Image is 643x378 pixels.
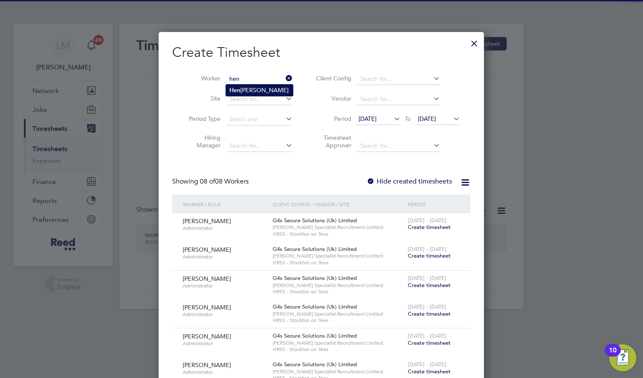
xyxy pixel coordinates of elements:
label: Timesheet Approver [314,134,351,149]
span: G4s Secure Solutions (Uk) Limited [273,303,357,310]
label: Period Type [183,115,221,122]
span: [DATE] - [DATE] [408,274,446,282]
span: [PERSON_NAME] [183,333,231,340]
label: Site [183,95,221,102]
span: [PERSON_NAME] Specialist Recruitment Limited [273,340,404,346]
span: Create timesheet [408,224,451,231]
input: Search for... [357,93,440,105]
span: [DATE] - [DATE] [408,303,446,310]
span: Create timesheet [408,282,451,289]
span: Create timesheet [408,368,451,375]
label: Vendor [314,95,351,102]
div: Showing [172,177,250,186]
span: Administrator [183,225,266,232]
h2: Create Timesheet [172,44,470,61]
span: Administrator [183,369,266,375]
div: Client Config / Vendor / Site [271,194,406,214]
input: Search for... [226,93,292,105]
span: [DATE] - [DATE] [408,217,446,224]
span: [PERSON_NAME] Specialist Recruitment Limited [273,311,404,317]
span: [DATE] [418,115,436,122]
span: HRSS - Stockton on Tees [273,317,404,324]
span: Administrator [183,311,266,318]
span: [PERSON_NAME] Specialist Recruitment Limited [273,253,404,259]
span: [PERSON_NAME] [183,275,231,282]
b: Hen [229,87,240,94]
span: G4s Secure Solutions (Uk) Limited [273,361,357,368]
span: [PERSON_NAME] [183,361,231,369]
span: Create timesheet [408,339,451,346]
span: HRSS - Stockton on Tees [273,259,404,266]
li: [PERSON_NAME] [226,85,293,96]
span: [PERSON_NAME] [183,303,231,311]
span: Administrator [183,340,266,347]
span: [DATE] - [DATE] [408,361,446,368]
span: 08 Workers [200,177,249,186]
span: Administrator [183,253,266,260]
span: [DATE] - [DATE] [408,245,446,253]
label: Worker [183,75,221,82]
span: To [402,113,413,124]
input: Search for... [226,140,292,152]
span: Administrator [183,282,266,289]
span: HRSS - Stockton on Tees [273,346,404,353]
label: Client Config [314,75,351,82]
span: [PERSON_NAME] Specialist Recruitment Limited [273,282,404,289]
span: Create timesheet [408,252,451,259]
span: [PERSON_NAME] Specialist Recruitment Limited [273,368,404,375]
input: Select one [226,114,292,125]
span: G4s Secure Solutions (Uk) Limited [273,245,357,253]
input: Search for... [357,140,440,152]
span: [PERSON_NAME] Specialist Recruitment Limited [273,224,404,231]
span: [PERSON_NAME] [183,246,231,253]
span: G4s Secure Solutions (Uk) Limited [273,332,357,339]
span: Create timesheet [408,310,451,317]
span: [DATE] [359,115,377,122]
span: [PERSON_NAME] [183,217,231,225]
span: HRSS - Stockton on Tees [273,288,404,295]
div: Period [406,194,462,214]
span: HRSS - Stockton on Tees [273,231,404,237]
div: Worker / Role [181,194,271,214]
label: Hide created timesheets [367,177,452,186]
label: Hiring Manager [183,134,221,149]
span: G4s Secure Solutions (Uk) Limited [273,217,357,224]
span: G4s Secure Solutions (Uk) Limited [273,274,357,282]
span: 08 of [200,177,215,186]
span: [DATE] - [DATE] [408,332,446,339]
label: Period [314,115,351,122]
input: Search for... [357,73,440,85]
button: Open Resource Center, 10 new notifications [609,344,636,371]
div: 10 [609,350,616,361]
input: Search for... [226,73,292,85]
